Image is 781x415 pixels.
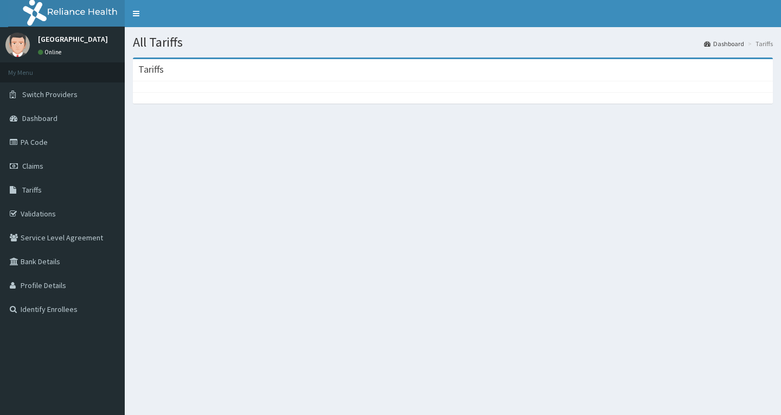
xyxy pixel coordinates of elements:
[38,48,64,56] a: Online
[138,65,164,74] h3: Tariffs
[22,161,43,171] span: Claims
[133,35,773,49] h1: All Tariffs
[5,33,30,57] img: User Image
[745,39,773,48] li: Tariffs
[38,35,108,43] p: [GEOGRAPHIC_DATA]
[22,185,42,195] span: Tariffs
[704,39,744,48] a: Dashboard
[22,113,57,123] span: Dashboard
[22,90,78,99] span: Switch Providers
